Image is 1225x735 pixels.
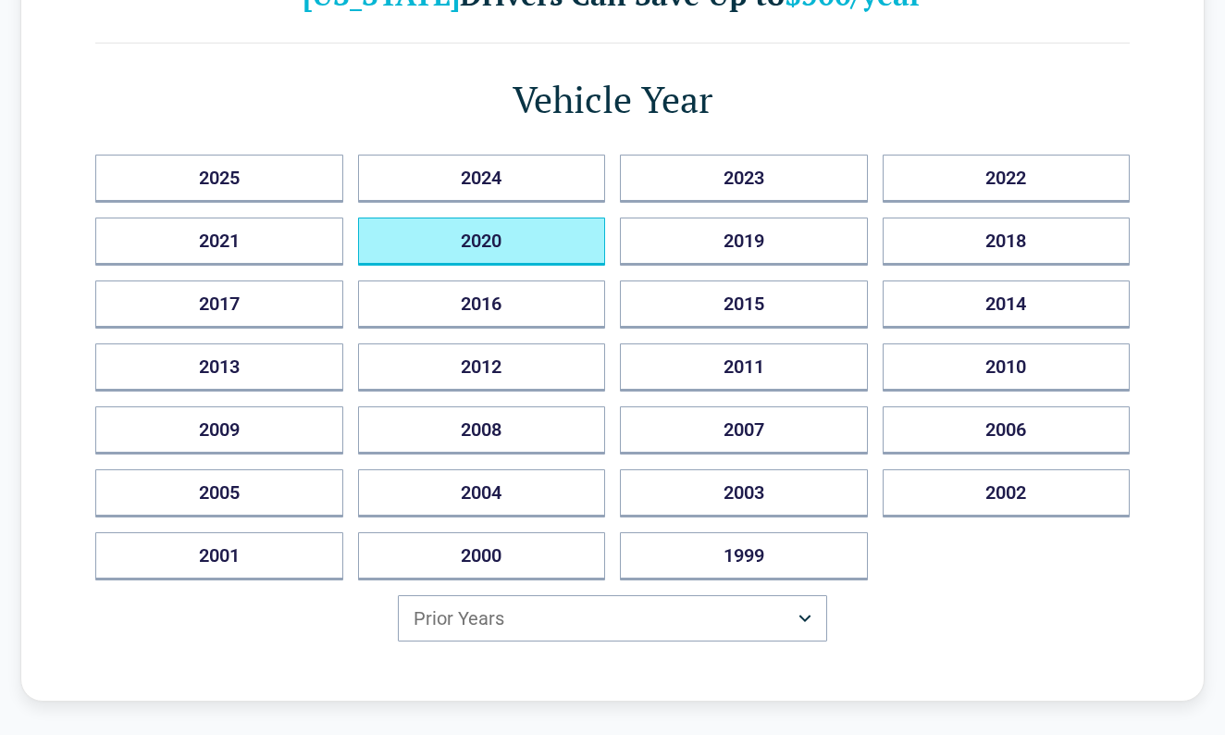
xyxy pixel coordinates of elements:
button: 2001 [95,532,343,580]
button: 2020 [358,218,606,266]
button: 2017 [95,280,343,329]
button: 2021 [95,218,343,266]
button: 2007 [620,406,868,455]
button: 2011 [620,343,868,392]
button: 2015 [620,280,868,329]
button: 2010 [883,343,1131,392]
button: 2003 [620,469,868,517]
button: 2002 [883,469,1131,517]
button: 2024 [358,155,606,203]
button: 2014 [883,280,1131,329]
button: 2012 [358,343,606,392]
button: 2022 [883,155,1131,203]
button: 2008 [358,406,606,455]
button: 2023 [620,155,868,203]
button: 2016 [358,280,606,329]
button: 2000 [358,532,606,580]
h1: Vehicle Year [95,73,1130,125]
button: Prior Years [398,595,827,642]
button: 2013 [95,343,343,392]
button: 2005 [95,469,343,517]
button: 2006 [883,406,1131,455]
button: 1999 [620,532,868,580]
button: 2019 [620,218,868,266]
button: 2018 [883,218,1131,266]
button: 2025 [95,155,343,203]
button: 2009 [95,406,343,455]
button: 2004 [358,469,606,517]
